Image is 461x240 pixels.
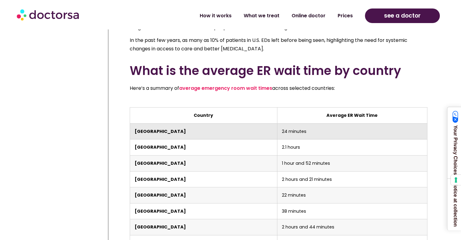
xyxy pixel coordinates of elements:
a: Online doctor [286,9,332,23]
span: see a doctor [384,11,421,21]
strong: [GEOGRAPHIC_DATA] [135,224,186,230]
p: Here’s a summary of across selected countries: [130,84,427,93]
th: Average ER Wait Time [277,108,427,124]
a: see a doctor [365,8,440,23]
td: 22 minutes [277,188,427,204]
strong: [GEOGRAPHIC_DATA] [135,192,186,198]
strong: [GEOGRAPHIC_DATA] [135,208,186,214]
nav: Menu [122,9,359,23]
a: average emergency room wait times [179,85,272,92]
p: In the past few years, as many as 10% of patients in U.S. EDs left before being seen, highlightin... [130,36,427,53]
button: Your consent preferences for tracking technologies [451,175,461,185]
a: What we treat [238,9,286,23]
td: 38 minutes [277,203,427,219]
td: 2 hours and 44 minutes [277,219,427,235]
img: California Consumer Privacy Act (CCPA) Opt-Out Icon [453,111,458,123]
td: 2 hours and 21 minutes [277,171,427,188]
a: How it works [194,9,238,23]
th: Country [130,108,277,124]
td: 1 hour and 52 minutes [277,156,427,172]
strong: [GEOGRAPHIC_DATA] [135,144,186,150]
td: 2.1 hours [277,140,427,156]
td: 24 minutes [277,123,427,140]
strong: [GEOGRAPHIC_DATA] [135,176,186,182]
h2: What is the average ER wait time by country [130,63,427,78]
a: Prices [332,9,359,23]
strong: [GEOGRAPHIC_DATA] [135,160,186,166]
strong: [GEOGRAPHIC_DATA] [135,128,186,134]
